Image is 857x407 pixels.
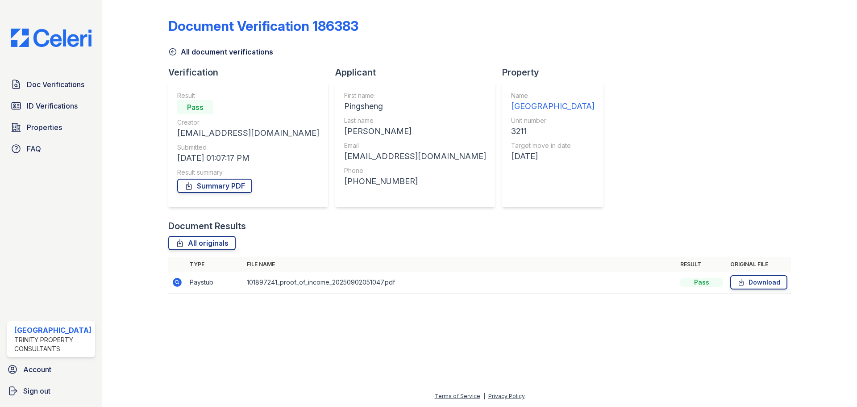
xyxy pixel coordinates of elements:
[4,382,99,400] a: Sign out
[502,66,611,79] div: Property
[344,141,486,150] div: Email
[483,393,485,399] div: |
[27,122,62,133] span: Properties
[168,66,335,79] div: Verification
[7,76,95,93] a: Doc Verifications
[511,141,595,150] div: Target move in date
[511,125,595,138] div: 3211
[177,127,319,139] div: [EMAIL_ADDRESS][DOMAIN_NAME]
[14,336,92,353] div: Trinity Property Consultants
[488,393,525,399] a: Privacy Policy
[511,150,595,163] div: [DATE]
[727,257,791,272] th: Original file
[4,29,99,47] img: CE_Logo_Blue-a8612792a0a2168367f1c8372b55b34899dd931a85d93a1a3d3e32e68fde9ad4.png
[344,175,486,188] div: [PHONE_NUMBER]
[177,91,319,100] div: Result
[168,46,273,57] a: All document verifications
[344,150,486,163] div: [EMAIL_ADDRESS][DOMAIN_NAME]
[27,79,84,90] span: Doc Verifications
[23,386,50,396] span: Sign out
[27,101,78,111] span: ID Verifications
[511,91,595,100] div: Name
[511,91,595,113] a: Name [GEOGRAPHIC_DATA]
[23,364,51,375] span: Account
[177,152,319,164] div: [DATE] 01:07:17 PM
[177,100,213,114] div: Pass
[186,257,243,272] th: Type
[344,166,486,175] div: Phone
[177,118,319,127] div: Creator
[27,143,41,154] span: FAQ
[344,116,486,125] div: Last name
[14,325,92,336] div: [GEOGRAPHIC_DATA]
[511,100,595,113] div: [GEOGRAPHIC_DATA]
[344,125,486,138] div: [PERSON_NAME]
[344,91,486,100] div: First name
[243,272,677,294] td: 101897241_proof_of_income_20250902051047.pdf
[186,272,243,294] td: Paystub
[511,116,595,125] div: Unit number
[7,97,95,115] a: ID Verifications
[4,361,99,378] a: Account
[7,118,95,136] a: Properties
[7,140,95,158] a: FAQ
[435,393,480,399] a: Terms of Service
[168,236,236,250] a: All originals
[730,275,787,290] a: Download
[177,168,319,177] div: Result summary
[177,179,252,193] a: Summary PDF
[677,257,727,272] th: Result
[344,100,486,113] div: Pingsheng
[335,66,502,79] div: Applicant
[243,257,677,272] th: File name
[177,143,319,152] div: Submitted
[680,278,723,287] div: Pass
[168,18,358,34] div: Document Verification 186383
[168,220,246,232] div: Document Results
